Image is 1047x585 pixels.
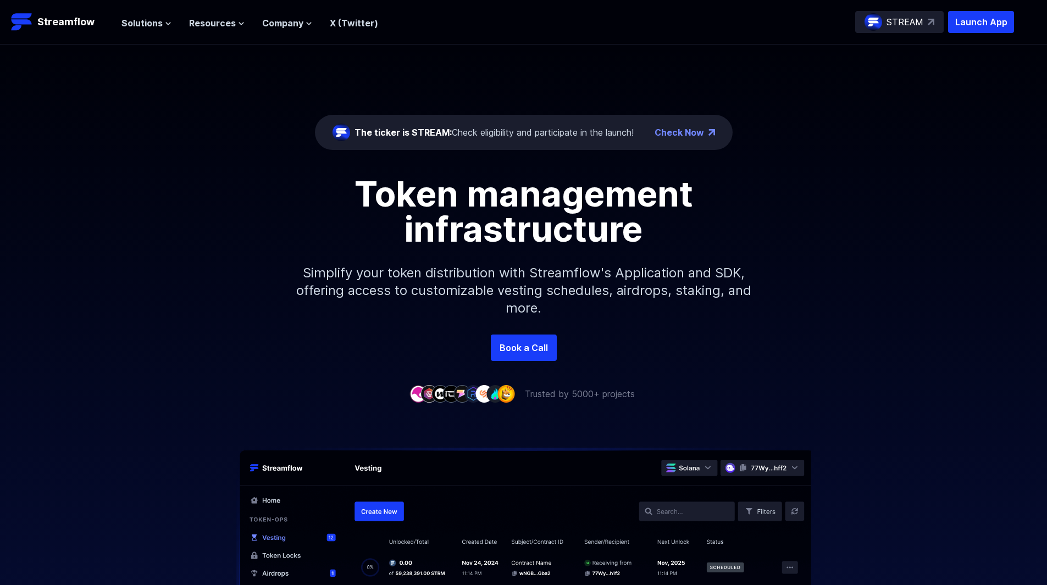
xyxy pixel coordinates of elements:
img: company-2 [420,385,438,402]
button: Launch App [948,11,1014,33]
img: streamflow-logo-circle.png [333,124,350,141]
img: company-6 [464,385,482,402]
a: Check Now [655,126,704,139]
img: company-5 [453,385,471,402]
span: Resources [189,16,236,30]
a: Streamflow [11,11,110,33]
p: Simplify your token distribution with Streamflow's Application and SDK, offering access to custom... [287,247,760,335]
div: Check eligibility and participate in the launch! [354,126,634,139]
button: Resources [189,16,245,30]
a: X (Twitter) [330,18,378,29]
p: Streamflow [37,14,95,30]
img: company-7 [475,385,493,402]
img: company-3 [431,385,449,402]
img: top-right-arrow.svg [928,19,934,25]
span: Company [262,16,303,30]
button: Company [262,16,312,30]
img: company-8 [486,385,504,402]
button: Solutions [121,16,171,30]
a: Book a Call [491,335,557,361]
img: streamflow-logo-circle.png [865,13,882,31]
p: Trusted by 5000+ projects [525,387,635,400]
img: Streamflow Logo [11,11,33,33]
img: top-right-arrow.png [708,129,715,136]
span: The ticker is STREAM: [354,127,452,138]
img: company-1 [409,385,427,402]
p: STREAM [887,15,923,29]
img: company-9 [497,385,515,402]
img: company-4 [442,385,460,402]
h1: Token management infrastructure [276,176,771,247]
a: STREAM [855,11,944,33]
span: Solutions [121,16,163,30]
